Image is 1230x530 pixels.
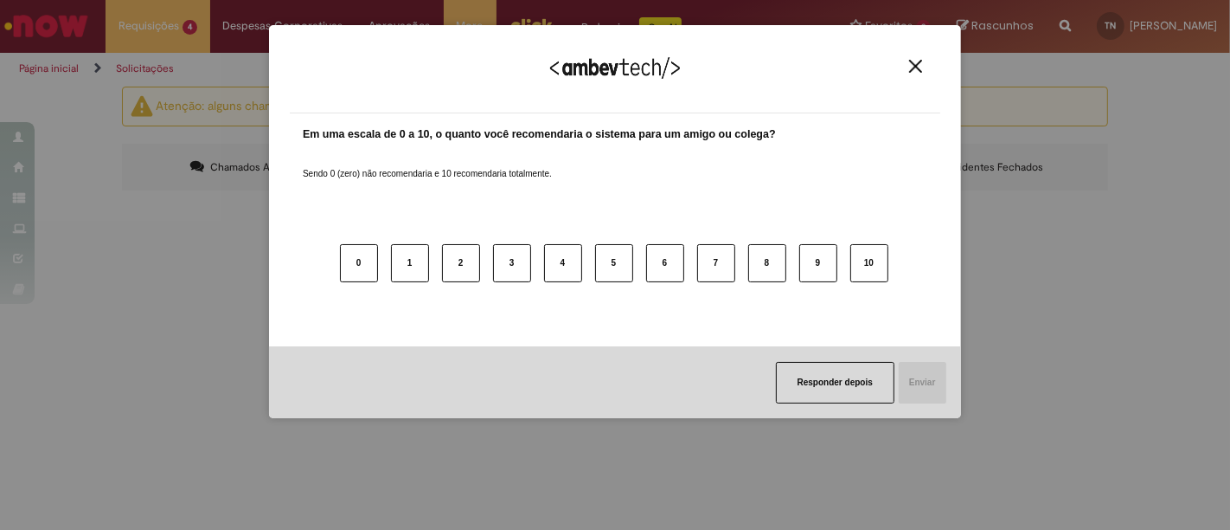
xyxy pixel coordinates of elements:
button: Close [904,59,927,74]
button: 2 [442,244,480,282]
button: 1 [391,244,429,282]
button: 0 [340,244,378,282]
button: 10 [850,244,888,282]
button: 9 [799,244,837,282]
img: Close [909,60,922,73]
button: 5 [595,244,633,282]
button: 8 [748,244,786,282]
img: Logo Ambevtech [550,57,680,79]
label: Sendo 0 (zero) não recomendaria e 10 recomendaria totalmente. [303,147,552,180]
button: 6 [646,244,684,282]
button: 3 [493,244,531,282]
button: 7 [697,244,735,282]
button: 4 [544,244,582,282]
label: Em uma escala de 0 a 10, o quanto você recomendaria o sistema para um amigo ou colega? [303,126,776,143]
button: Responder depois [776,362,894,404]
